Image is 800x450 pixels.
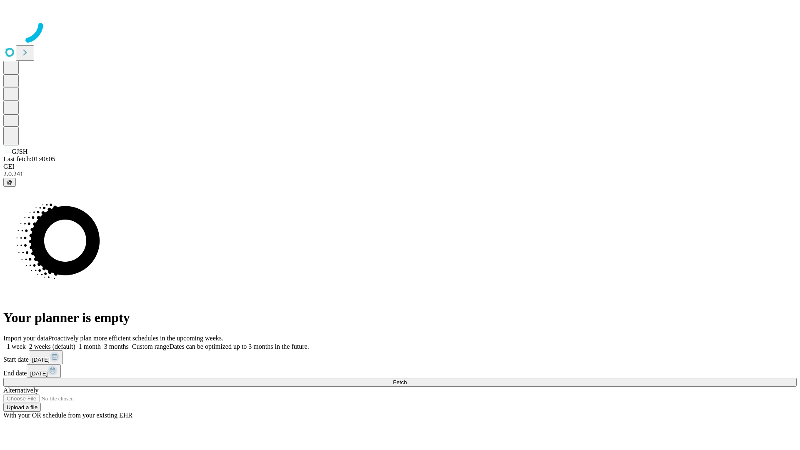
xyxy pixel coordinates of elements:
[48,335,223,342] span: Proactively plan more efficient schedules in the upcoming weeks.
[3,387,38,394] span: Alternatively
[3,403,41,412] button: Upload a file
[169,343,309,350] span: Dates can be optimized up to 3 months in the future.
[3,170,797,178] div: 2.0.241
[3,350,797,364] div: Start date
[3,178,16,187] button: @
[30,370,47,377] span: [DATE]
[3,335,48,342] span: Import your data
[3,412,132,419] span: With your OR schedule from your existing EHR
[12,148,27,155] span: GJSH
[3,163,797,170] div: GEI
[32,357,50,363] span: [DATE]
[3,378,797,387] button: Fetch
[393,379,407,385] span: Fetch
[3,155,55,162] span: Last fetch: 01:40:05
[79,343,101,350] span: 1 month
[29,350,63,364] button: [DATE]
[7,179,12,185] span: @
[3,310,797,325] h1: Your planner is empty
[27,364,61,378] button: [DATE]
[104,343,129,350] span: 3 months
[3,364,797,378] div: End date
[29,343,75,350] span: 2 weeks (default)
[132,343,169,350] span: Custom range
[7,343,26,350] span: 1 week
